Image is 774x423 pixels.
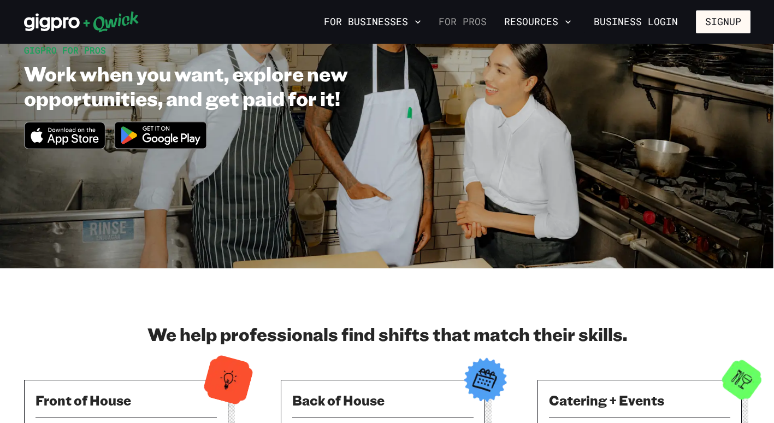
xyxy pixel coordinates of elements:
h2: We help professionals find shifts that match their skills. [24,323,751,345]
h3: Catering + Events [549,391,730,409]
a: Download on the App Store [24,140,106,151]
h3: Back of House [292,391,474,409]
a: For Pros [434,13,491,31]
button: Resources [500,13,576,31]
button: Signup [696,10,751,33]
h3: Front of House [36,391,217,409]
img: Get it on Google Play [108,115,214,156]
span: GIGPRO FOR PROS [24,44,106,56]
a: Business Login [584,10,687,33]
button: For Businesses [320,13,426,31]
h1: Work when you want, explore new opportunities, and get paid for it! [24,61,460,110]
